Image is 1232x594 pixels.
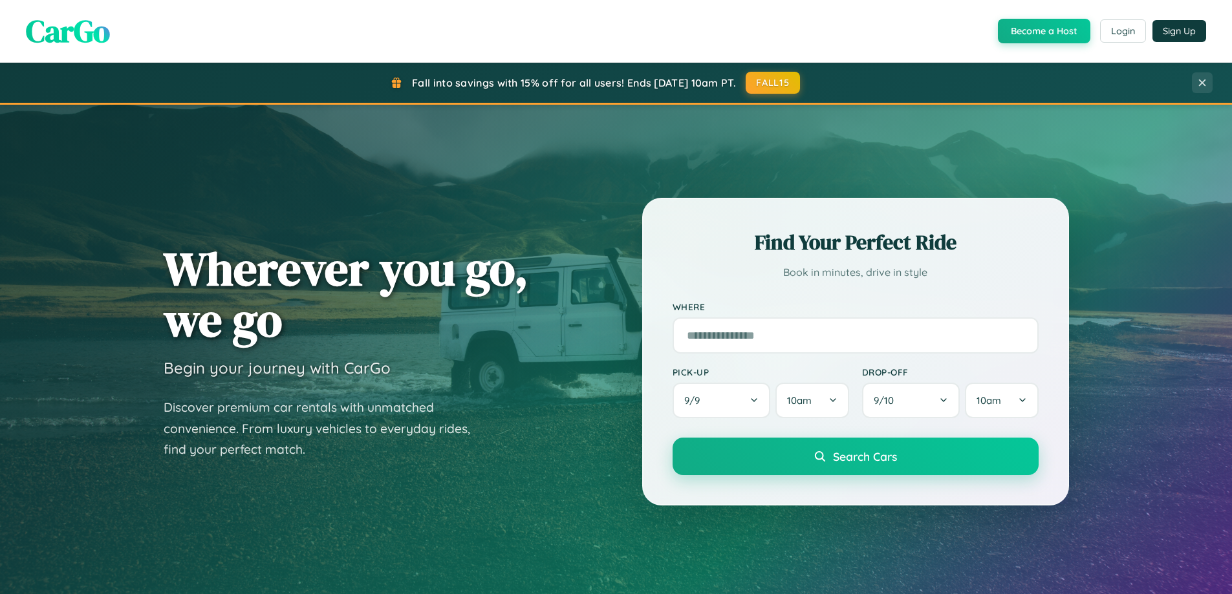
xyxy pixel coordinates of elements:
[1152,20,1206,42] button: Sign Up
[673,301,1039,312] label: Where
[998,19,1090,43] button: Become a Host
[673,228,1039,257] h2: Find Your Perfect Ride
[673,383,771,418] button: 9/9
[977,394,1001,407] span: 10am
[673,263,1039,282] p: Book in minutes, drive in style
[412,76,736,89] span: Fall into savings with 15% off for all users! Ends [DATE] 10am PT.
[775,383,848,418] button: 10am
[26,10,110,52] span: CarGo
[787,394,812,407] span: 10am
[862,366,1039,377] label: Drop-off
[164,397,487,460] p: Discover premium car rentals with unmatched convenience. From luxury vehicles to everyday rides, ...
[746,72,800,94] button: FALL15
[965,383,1038,418] button: 10am
[833,449,897,463] span: Search Cars
[862,383,960,418] button: 9/10
[1100,19,1146,43] button: Login
[164,358,391,377] h3: Begin your journey with CarGo
[673,438,1039,475] button: Search Cars
[673,366,849,377] label: Pick-up
[874,394,900,407] span: 9 / 10
[684,394,706,407] span: 9 / 9
[164,243,528,345] h1: Wherever you go, we go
